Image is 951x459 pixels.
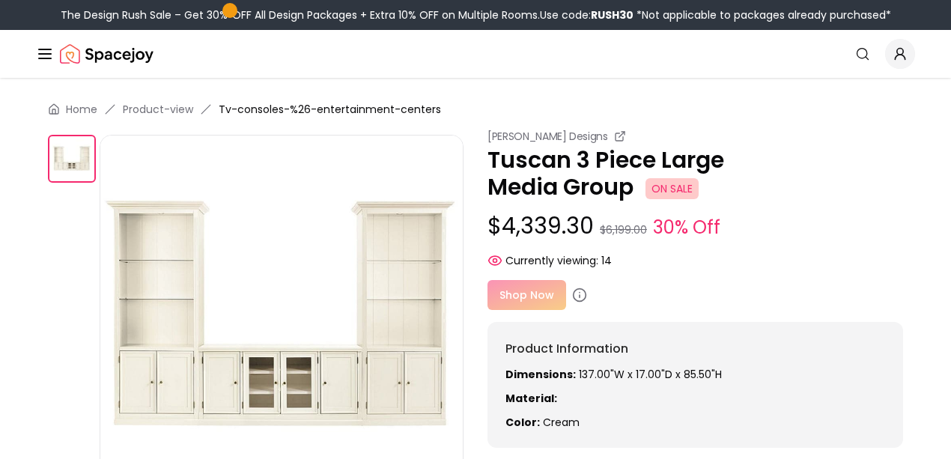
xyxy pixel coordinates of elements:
[505,340,885,358] h6: Product Information
[634,7,891,22] span: *Not applicable to packages already purchased*
[487,213,903,241] p: $4,339.30
[60,39,154,69] img: Spacejoy Logo
[645,178,699,199] span: ON SALE
[505,415,540,430] strong: Color:
[219,102,441,117] span: Tv-consoles-%26-entertainment-centers
[487,147,903,201] p: Tuscan 3 Piece Large Media Group
[505,391,557,406] strong: Material:
[601,253,612,268] span: 14
[61,7,891,22] div: The Design Rush Sale – Get 30% OFF All Design Packages + Extra 10% OFF on Multiple Rooms.
[600,222,647,237] small: $6,199.00
[543,415,580,430] span: cream
[505,253,598,268] span: Currently viewing:
[48,135,96,183] img: https://storage.googleapis.com/spacejoy-main/assets/62cfd0ec108096001c567304/product_0_go2691oe2b5
[66,102,97,117] a: Home
[487,129,608,144] small: [PERSON_NAME] Designs
[540,7,634,22] span: Use code:
[505,367,576,382] strong: Dimensions:
[653,214,720,241] small: 30% Off
[591,7,634,22] b: RUSH30
[123,102,193,117] a: Product-view
[60,39,154,69] a: Spacejoy
[36,30,915,78] nav: Global
[48,102,903,117] nav: breadcrumb
[505,367,885,382] p: 137.00"W x 17.00"D x 85.50"H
